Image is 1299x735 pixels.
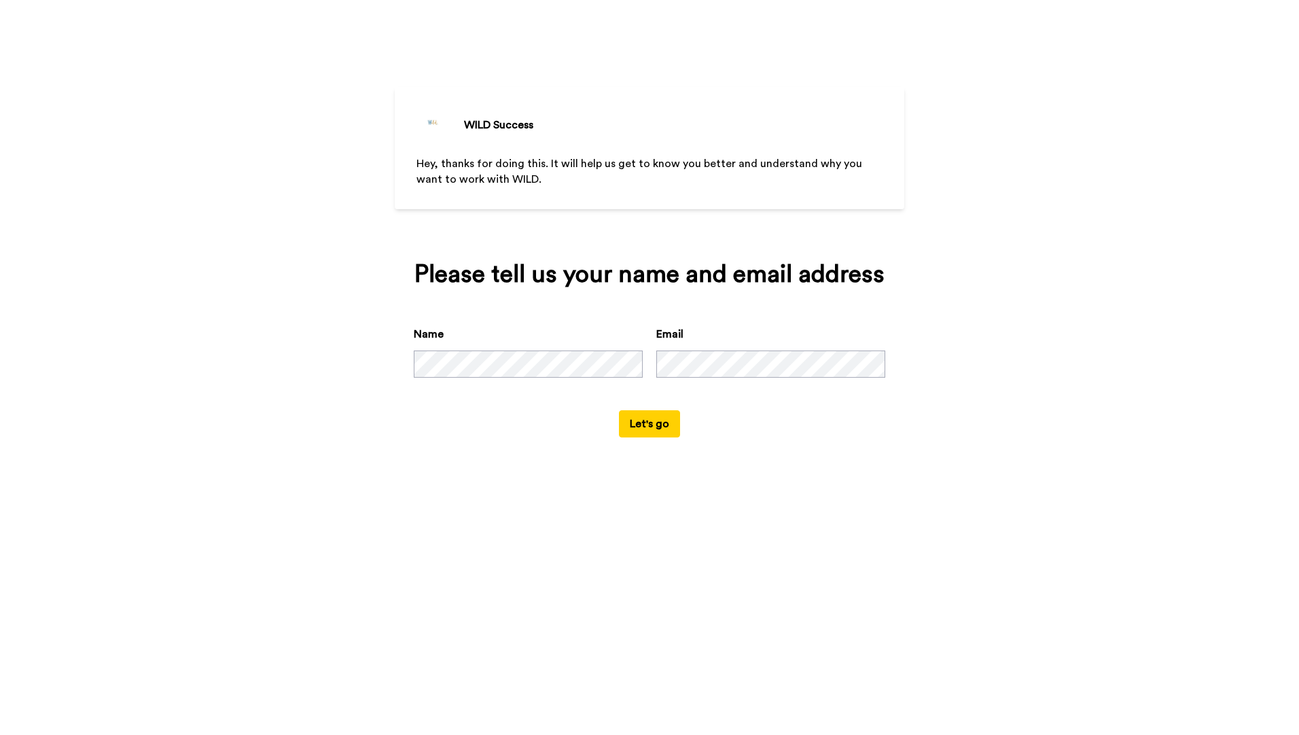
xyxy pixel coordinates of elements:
[414,261,885,288] div: Please tell us your name and email address
[619,410,680,437] button: Let's go
[656,326,683,342] label: Email
[414,326,444,342] label: Name
[464,117,533,133] div: WILD Success
[416,158,865,185] span: Hey, thanks for doing this. It will help us get to know you better and understand why you want to...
